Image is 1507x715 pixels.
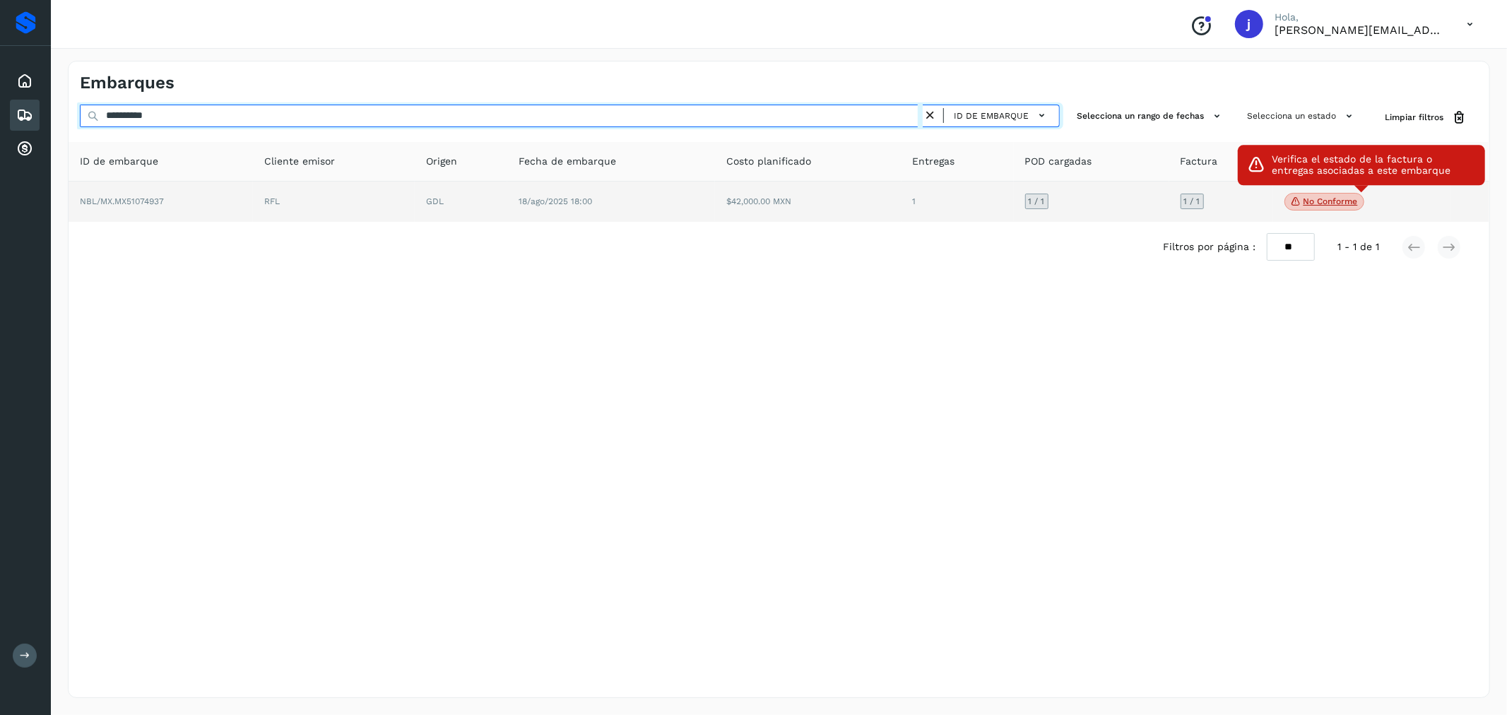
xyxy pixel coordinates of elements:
button: Limpiar filtros [1373,105,1478,131]
span: POD cargadas [1025,154,1092,169]
span: ID de embarque [954,110,1029,122]
span: NBL/MX.MX51074937 [80,196,164,206]
span: Entregas [913,154,955,169]
td: GDL [415,182,508,223]
span: Fecha de embarque [519,154,616,169]
span: ID de embarque [80,154,158,169]
span: Factura [1181,154,1218,169]
button: Selecciona un estado [1241,105,1362,128]
span: 1 - 1 de 1 [1337,240,1379,254]
span: 1 / 1 [1184,197,1200,206]
span: Cliente emisor [264,154,335,169]
span: 1 / 1 [1029,197,1045,206]
div: Embarques [10,100,40,131]
p: javier@rfllogistics.com.mx [1275,23,1444,37]
p: Hola, [1275,11,1444,23]
span: 18/ago/2025 18:00 [519,196,592,206]
span: Filtros por página : [1163,240,1255,254]
div: Inicio [10,66,40,97]
button: ID de embarque [950,105,1053,126]
span: Costo planificado [726,154,811,169]
p: No conforme [1304,196,1358,206]
button: Selecciona un rango de fechas [1071,105,1230,128]
td: 1 [902,182,1014,223]
div: Cuentas por cobrar [10,134,40,165]
p: Verifica el estado de la factura o entregas asociadas a este embarque [1272,153,1477,177]
h4: Embarques [80,73,175,93]
span: Limpiar filtros [1385,111,1443,124]
span: Origen [426,154,457,169]
td: $42,000.00 MXN [715,182,901,223]
td: RFL [253,182,414,223]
